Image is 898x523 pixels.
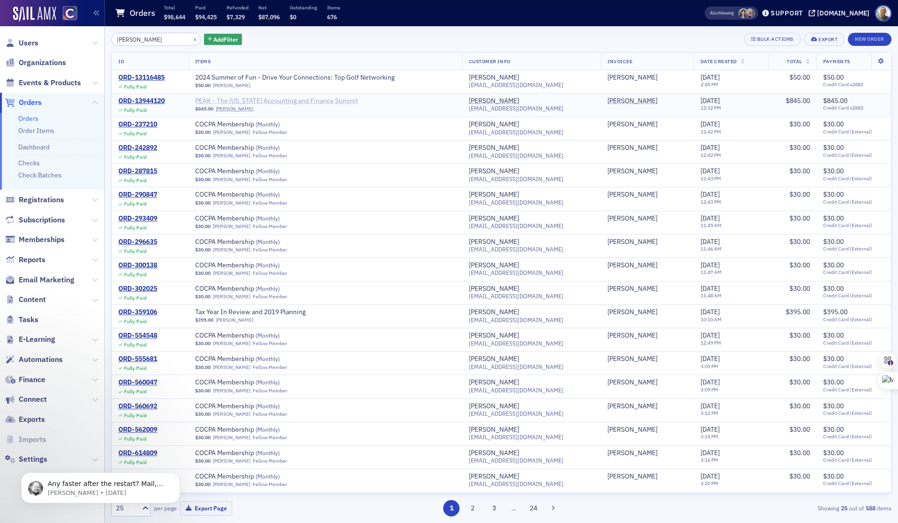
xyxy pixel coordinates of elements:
[19,295,46,305] span: Content
[41,27,156,118] span: Any faster after the restart? Mail, Messages, and Photos seem high but I don't think that is too ...
[19,97,42,108] span: Orders
[19,215,65,225] span: Subscriptions
[19,394,47,405] span: Connect
[19,315,38,325] span: Tasks
[19,414,45,425] span: Exports
[5,235,65,245] a: Memberships
[5,414,45,425] a: Exports
[5,215,65,225] a: Subscriptions
[5,78,81,88] a: Events & Products
[63,6,77,21] img: SailAMX
[18,126,54,135] a: Order Items
[18,114,38,123] a: Orders
[19,195,64,205] span: Registrations
[19,334,55,345] span: E-Learning
[5,38,38,48] a: Users
[19,354,63,365] span: Automations
[19,255,45,265] span: Reports
[5,275,74,285] a: Email Marketing
[5,97,42,108] a: Orders
[18,159,40,167] a: Checks
[5,255,45,265] a: Reports
[5,58,66,68] a: Organizations
[18,171,62,179] a: Check Batches
[13,7,56,22] img: SailAMX
[19,435,46,445] span: Imports
[19,78,81,88] span: Events & Products
[19,38,38,48] span: Users
[18,143,50,151] a: Dashboard
[19,275,74,285] span: Email Marketing
[5,394,47,405] a: Connect
[19,58,66,68] span: Organizations
[5,195,64,205] a: Registrations
[5,435,46,445] a: Imports
[5,375,45,385] a: Finance
[5,334,55,345] a: E-Learning
[5,295,46,305] a: Content
[5,315,38,325] a: Tasks
[5,354,63,365] a: Automations
[5,454,47,464] a: Settings
[7,453,194,518] iframe: Intercom notifications message
[19,235,65,245] span: Memberships
[19,375,45,385] span: Finance
[41,36,161,44] p: Message from Aidan, sent 1w ago
[56,6,77,22] a: View Homepage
